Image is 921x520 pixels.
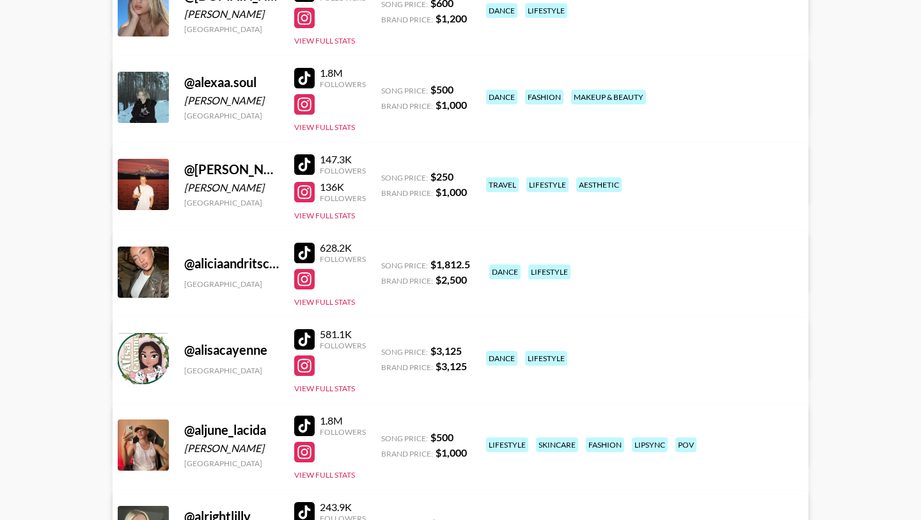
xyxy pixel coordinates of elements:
div: 243.9K [320,501,366,514]
div: @ aljune_lacida [184,422,279,438]
div: [GEOGRAPHIC_DATA] [184,111,279,120]
div: 1.8M [320,67,366,79]
div: Followers [320,79,366,89]
span: Brand Price: [381,15,433,24]
div: Followers [320,254,366,264]
span: Brand Price: [381,188,433,198]
div: makeup & beauty [571,90,646,104]
div: @ aliciaandritschke [184,256,279,272]
div: dance [486,3,517,18]
div: [GEOGRAPHIC_DATA] [184,459,279,468]
span: Brand Price: [381,449,433,459]
div: @ [PERSON_NAME] [184,161,279,177]
div: [PERSON_NAME] [184,181,279,194]
div: dance [486,90,517,104]
strong: $ 500 [430,431,453,443]
div: Followers [320,166,366,175]
div: Followers [320,193,366,203]
button: View Full Stats [294,384,355,393]
div: pov [675,437,697,452]
div: Followers [320,427,366,437]
span: Song Price: [381,86,428,95]
div: [GEOGRAPHIC_DATA] [184,366,279,375]
strong: $ 250 [430,170,453,183]
div: @ alisacayenne [184,342,279,358]
div: dance [486,351,517,366]
strong: $ 3,125 [436,360,467,372]
span: Song Price: [381,261,428,270]
div: @ alexaa.soul [184,74,279,90]
div: [GEOGRAPHIC_DATA] [184,279,279,289]
div: 1.8M [320,414,366,427]
div: lifestyle [525,3,567,18]
div: lifestyle [486,437,528,452]
strong: $ 1,000 [436,186,467,198]
button: View Full Stats [294,297,355,307]
span: Brand Price: [381,101,433,111]
div: dance [489,264,521,279]
strong: $ 1,000 [436,446,467,459]
span: Song Price: [381,173,428,183]
div: lifestyle [526,177,569,192]
div: [GEOGRAPHIC_DATA] [184,24,279,34]
div: Followers [320,341,366,350]
button: View Full Stats [294,122,355,132]
strong: $ 1,200 [436,12,467,24]
div: 147.3K [320,153,366,166]
div: [PERSON_NAME] [184,94,279,107]
button: View Full Stats [294,211,355,220]
button: View Full Stats [294,470,355,480]
strong: $ 3,125 [430,345,462,357]
div: 628.2K [320,241,366,254]
span: Song Price: [381,347,428,357]
div: lifestyle [525,351,567,366]
div: lifestyle [528,264,571,279]
div: aesthetic [576,177,622,192]
div: skincare [536,437,578,452]
span: Brand Price: [381,276,433,286]
strong: $ 2,500 [436,273,467,286]
strong: $ 1,000 [436,99,467,111]
div: 581.1K [320,328,366,341]
div: [PERSON_NAME] [184,8,279,20]
div: fashion [525,90,563,104]
div: travel [486,177,519,192]
div: fashion [586,437,624,452]
div: 136K [320,181,366,193]
span: Song Price: [381,434,428,443]
div: lipsync [632,437,668,452]
strong: $ 500 [430,83,453,95]
div: [PERSON_NAME] [184,442,279,455]
div: [GEOGRAPHIC_DATA] [184,198,279,207]
strong: $ 1,812.5 [430,258,470,270]
span: Brand Price: [381,362,433,372]
button: View Full Stats [294,36,355,45]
